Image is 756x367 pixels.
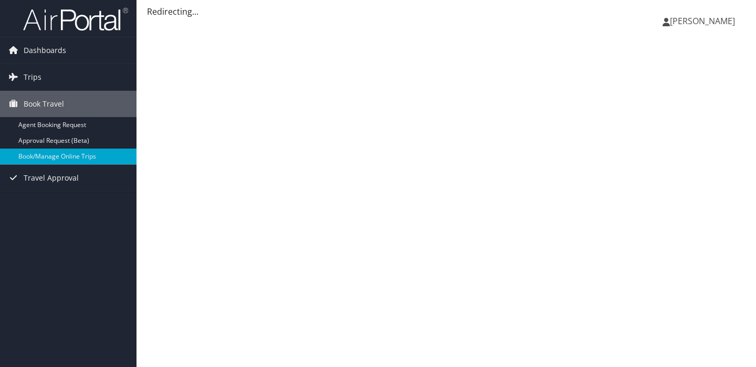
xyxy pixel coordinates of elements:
[24,91,64,117] span: Book Travel
[23,7,128,32] img: airportal-logo.png
[670,15,735,27] span: [PERSON_NAME]
[147,5,745,18] div: Redirecting...
[663,5,745,37] a: [PERSON_NAME]
[24,37,66,64] span: Dashboards
[24,64,41,90] span: Trips
[24,165,79,191] span: Travel Approval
